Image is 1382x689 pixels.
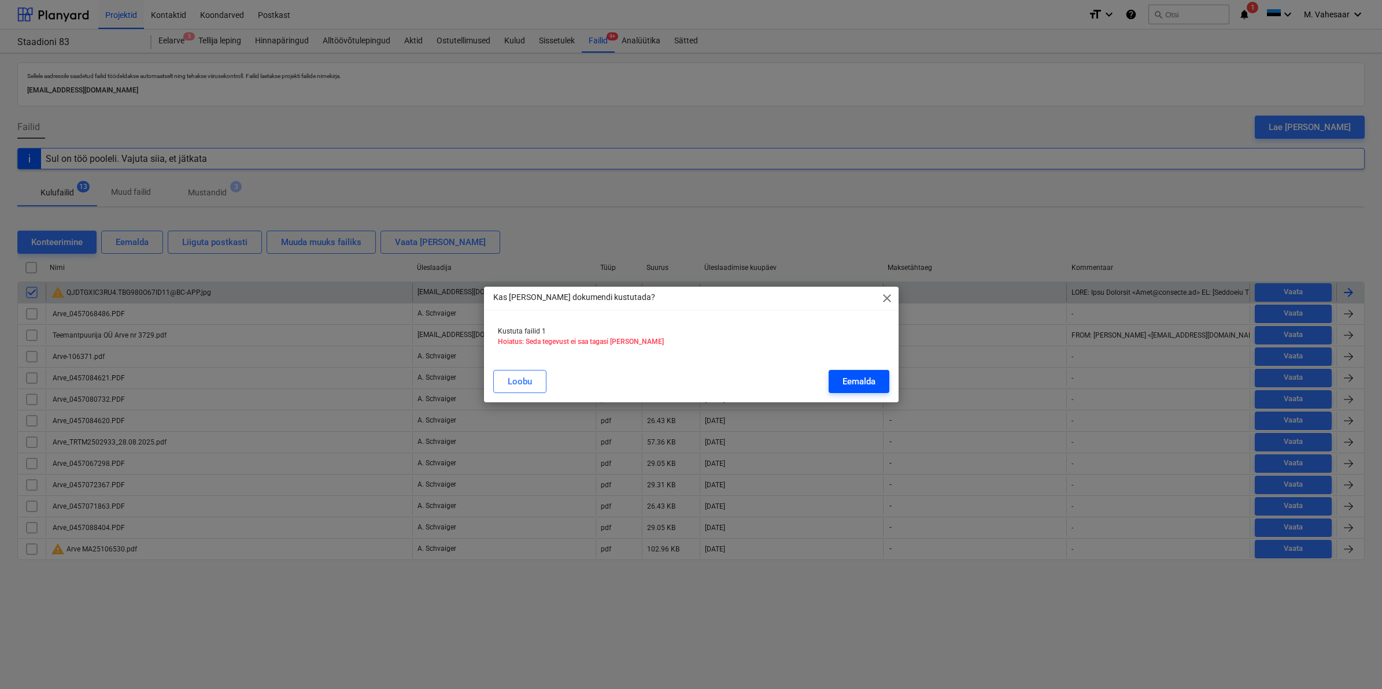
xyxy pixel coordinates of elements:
[842,374,875,389] div: Eemalda
[880,291,894,305] span: close
[829,370,889,393] button: Eemalda
[508,374,532,389] div: Loobu
[493,291,655,303] p: Kas [PERSON_NAME] dokumendi kustutada?
[498,327,885,336] p: Kustuta failid 1
[493,370,546,393] button: Loobu
[498,337,885,347] p: Hoiatus: Seda tegevust ei saa tagasi [PERSON_NAME]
